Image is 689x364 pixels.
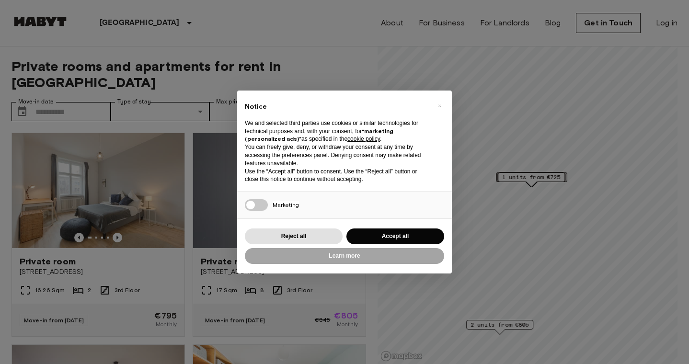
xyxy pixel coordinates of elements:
[245,102,429,112] h2: Notice
[245,228,343,244] button: Reject all
[245,119,429,143] p: We and selected third parties use cookies or similar technologies for technical purposes and, wit...
[245,168,429,184] p: Use the “Accept all” button to consent. Use the “Reject all” button or close this notice to conti...
[346,228,444,244] button: Accept all
[438,100,441,112] span: ×
[432,98,447,114] button: Close this notice
[245,248,444,264] button: Learn more
[273,201,299,208] span: Marketing
[347,136,380,142] a: cookie policy
[245,127,393,143] strong: “marketing (personalized ads)”
[245,143,429,167] p: You can freely give, deny, or withdraw your consent at any time by accessing the preferences pane...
